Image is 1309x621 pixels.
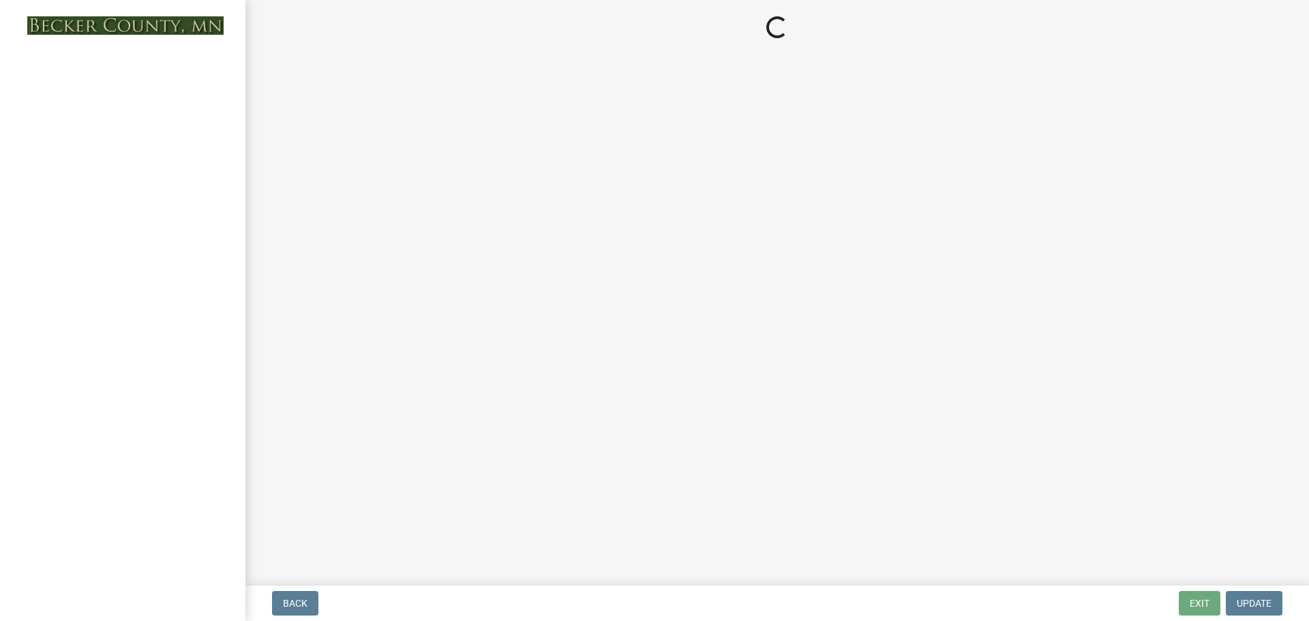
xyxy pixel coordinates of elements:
span: Update [1237,598,1272,609]
button: Exit [1179,591,1220,616]
img: Becker County, Minnesota [27,16,224,35]
button: Back [272,591,318,616]
button: Update [1226,591,1282,616]
span: Back [283,598,307,609]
